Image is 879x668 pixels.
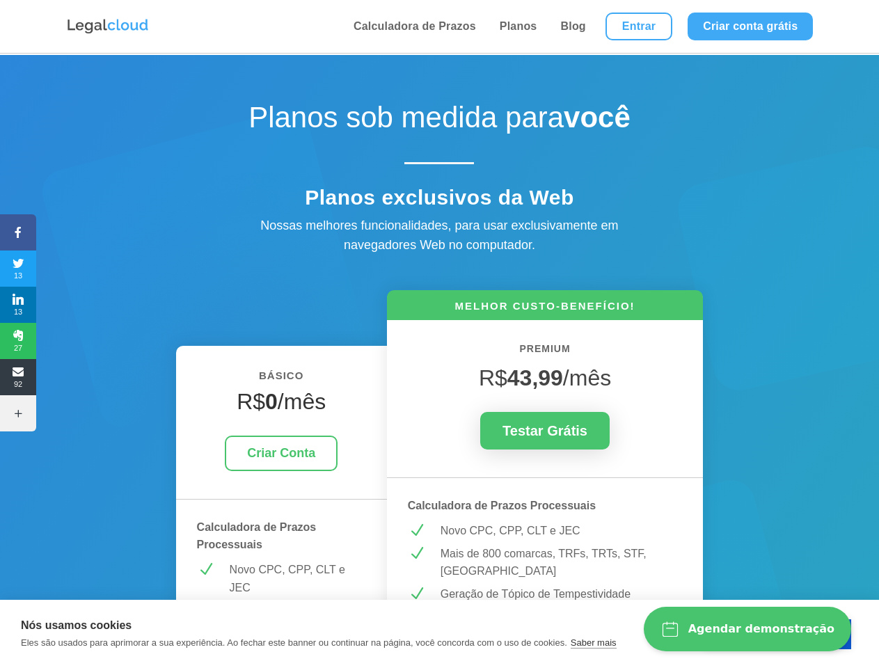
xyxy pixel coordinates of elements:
[197,561,214,578] span: N
[408,500,596,511] strong: Calculadora de Prazos Processuais
[408,545,425,562] span: N
[408,341,683,365] h6: PREMIUM
[571,637,617,649] a: Saber mais
[265,389,278,414] strong: 0
[230,216,648,256] div: Nossas melhores funcionalidades, para usar exclusivamente em navegadores Web no computador.
[387,299,704,320] h6: MELHOR CUSTO-BENEFÍCIO!
[196,185,683,217] h4: Planos exclusivos da Web
[408,522,425,539] span: N
[408,585,425,603] span: N
[507,365,563,390] strong: 43,99
[197,521,317,551] strong: Calculadora de Prazos Processuais
[688,13,813,40] a: Criar conta grátis
[564,101,631,134] strong: você
[441,585,683,603] p: Geração de Tópico de Tempestividade
[479,365,611,390] span: R$ /mês
[225,436,338,471] a: Criar Conta
[66,17,150,35] img: Logo da Legalcloud
[480,412,610,450] a: Testar Grátis
[196,100,683,142] h1: Planos sob medida para
[441,545,683,580] p: Mais de 800 comarcas, TRFs, TRTs, STF, [GEOGRAPHIC_DATA]
[197,388,366,422] h4: R$ /mês
[230,561,366,596] p: Novo CPC, CPP, CLT e JEC
[21,619,132,631] strong: Nós usamos cookies
[605,13,672,40] a: Entrar
[197,367,366,392] h6: BÁSICO
[21,637,567,648] p: Eles são usados para aprimorar a sua experiência. Ao fechar este banner ou continuar na página, v...
[441,522,683,540] p: Novo CPC, CPP, CLT e JEC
